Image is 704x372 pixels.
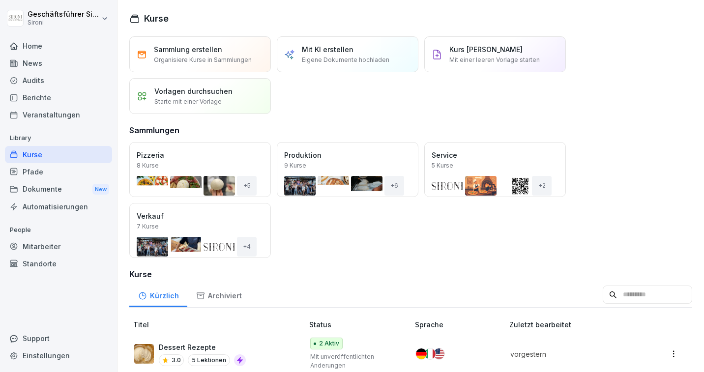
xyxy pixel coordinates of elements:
[5,180,112,199] a: DokumenteNew
[154,44,222,55] p: Sammlung erstellen
[237,176,257,196] div: + 5
[92,184,109,195] div: New
[5,238,112,255] a: Mitarbeiter
[5,222,112,238] p: People
[5,198,112,215] a: Automatisierungen
[432,150,558,160] p: Service
[5,55,112,72] a: News
[5,106,112,123] a: Veranstaltungen
[5,255,112,272] a: Standorte
[154,86,233,96] p: Vorlagen durchsuchen
[415,319,505,330] p: Sprache
[137,222,159,231] p: 7 Kurse
[5,72,112,89] a: Audits
[302,44,353,55] p: Mit KI erstellen
[5,89,112,106] a: Berichte
[137,161,159,170] p: 8 Kurse
[384,176,404,196] div: + 6
[310,352,399,370] p: Mit unveröffentlichten Änderungen
[425,348,436,359] img: it.svg
[509,319,645,330] p: Zuletzt bearbeitet
[309,319,411,330] p: Status
[129,124,179,136] h3: Sammlungen
[5,330,112,347] div: Support
[449,56,540,64] p: Mit einer leeren Vorlage starten
[5,37,112,55] a: Home
[129,142,271,197] a: Pizzeria8 Kurse+5
[187,282,250,307] a: Archiviert
[144,12,169,25] h1: Kurse
[532,176,552,196] div: + 2
[28,19,99,26] p: Sironi
[449,44,523,55] p: Kurs [PERSON_NAME]
[284,161,306,170] p: 9 Kurse
[129,203,271,258] a: Verkauf7 Kurse+4
[28,10,99,19] p: Geschäftsführer Sironi
[5,180,112,199] div: Dokumente
[416,348,427,359] img: de.svg
[129,268,692,280] h3: Kurse
[5,146,112,163] a: Kurse
[188,354,230,366] p: 5 Lektionen
[319,339,339,348] p: 2 Aktiv
[5,130,112,146] p: Library
[134,344,154,364] img: fr9tmtynacnbc68n3kf2tpkd.png
[133,319,305,330] p: Titel
[172,356,181,365] p: 3.0
[302,56,389,64] p: Eigene Dokumente hochladen
[159,342,246,352] p: Dessert Rezepte
[137,211,264,221] p: Verkauf
[434,348,444,359] img: us.svg
[154,56,252,64] p: Organisiere Kurse in Sammlungen
[137,150,264,160] p: Pizzeria
[432,161,453,170] p: 5 Kurse
[284,150,411,160] p: Produktion
[129,282,187,307] a: Kürzlich
[154,97,222,106] p: Starte mit einer Vorlage
[277,142,418,197] a: Produktion9 Kurse+6
[5,347,112,364] a: Einstellungen
[424,142,566,197] a: Service5 Kurse+2
[5,163,112,180] a: Pfade
[510,349,634,359] p: vorgestern
[237,237,257,257] div: + 4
